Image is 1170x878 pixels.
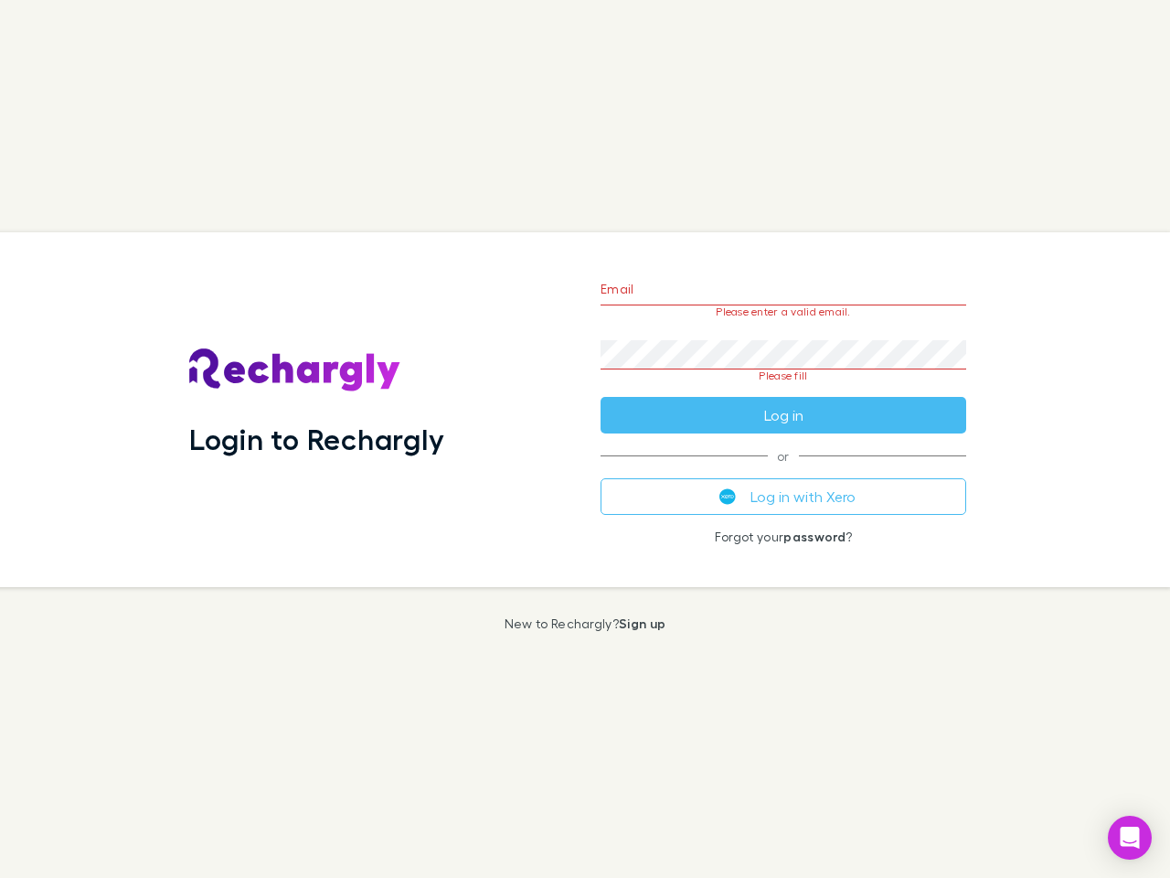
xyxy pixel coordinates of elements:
button: Log in with Xero [601,478,966,515]
button: Log in [601,397,966,434]
h1: Login to Rechargly [189,422,444,456]
span: or [601,455,966,456]
img: Xero's logo [719,488,736,505]
p: Forgot your ? [601,530,966,544]
img: Rechargly's Logo [189,348,401,392]
p: New to Rechargly? [505,616,666,631]
p: Please enter a valid email. [601,305,966,318]
div: Open Intercom Messenger [1108,816,1152,860]
a: Sign up [619,616,665,631]
p: Please fill [601,369,966,382]
a: password [783,529,846,544]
